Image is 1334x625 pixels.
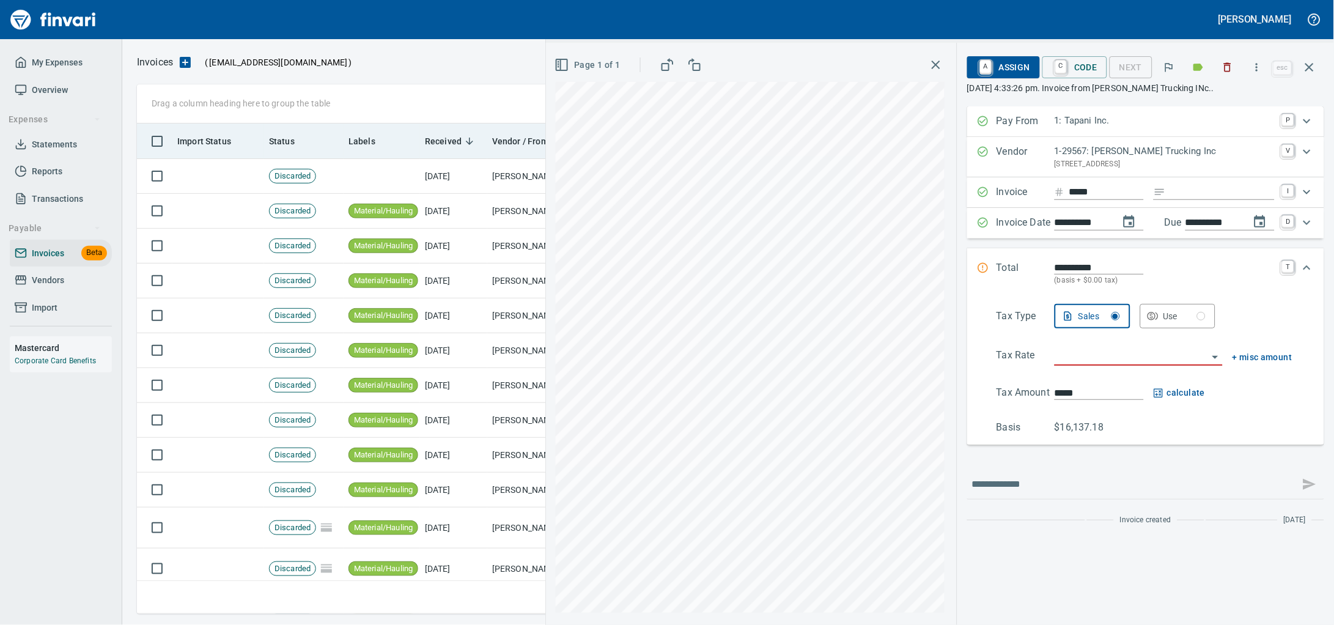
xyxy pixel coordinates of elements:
p: (basis + $0.00 tax) [1055,275,1275,287]
span: Discarded [270,171,315,182]
p: Due [1165,215,1223,230]
p: Invoices [137,55,173,70]
div: Expand [967,248,1324,299]
td: [PERSON_NAME] Trucking Inc (1-29567) [487,368,610,403]
a: Corporate Card Benefits [15,357,96,365]
td: [PERSON_NAME] Trucking Inc (1-29567) [487,264,610,298]
span: Discarded [270,310,315,322]
span: Invoices [32,246,64,261]
div: Expand [967,137,1324,177]
p: Drag a column heading here to group the table [152,97,331,109]
td: [PERSON_NAME] Trucking Inc (1-29567) [487,194,610,229]
td: [DATE] [420,229,487,264]
span: Received [425,134,462,149]
span: Discarded [270,415,315,426]
p: [STREET_ADDRESS] [1055,158,1275,171]
span: Click to Sort [492,134,564,149]
span: Discarded [270,522,315,534]
span: Discarded [270,484,315,496]
td: [DATE] [420,333,487,368]
h6: Mastercard [15,341,112,355]
span: Reports [32,164,62,179]
span: Material/Hauling [349,449,418,461]
span: Material/Hauling [349,484,418,496]
a: A [980,60,992,73]
span: Click to Sort [425,134,477,149]
a: T [1282,261,1294,273]
span: Overview [32,83,68,98]
p: [DATE] 4:33:26 pm. Invoice from [PERSON_NAME] Trucking INc.. [967,82,1324,94]
span: Statements [32,137,77,152]
td: [PERSON_NAME] Trucking Inc (1-29567) [487,549,610,590]
td: [DATE] [420,403,487,438]
p: Basis [997,420,1055,435]
td: [PERSON_NAME] Trucking Inc (1-29567) [487,403,610,438]
h5: [PERSON_NAME] [1218,13,1292,26]
span: Close invoice [1270,53,1324,82]
p: 1-29567: [PERSON_NAME] Trucking Inc [1055,144,1275,158]
p: $16,137.18 [1055,420,1113,435]
span: Material/Hauling [349,310,418,322]
td: [PERSON_NAME] Trucking Inc (1-29567) [487,298,610,333]
td: [PERSON_NAME] Trucking Inc (1-29567) [487,473,610,508]
td: [PERSON_NAME] Trucking Inc (1-29567) [487,438,610,473]
span: Discarded [270,345,315,357]
a: V [1282,144,1294,157]
td: [DATE] [420,438,487,473]
span: Material/Hauling [349,522,418,534]
span: Material/Hauling [349,380,418,391]
td: [DATE] [420,368,487,403]
p: Tax Amount [997,385,1055,401]
span: Payable [9,221,101,236]
span: Code [1052,57,1097,78]
td: [DATE] [420,298,487,333]
span: Material/Hauling [349,345,418,357]
button: change date [1115,207,1144,237]
img: Finvari [7,5,99,34]
td: [PERSON_NAME] Trucking Inc (1-29567) [487,229,610,264]
span: Material/Hauling [349,205,418,217]
span: Discarded [270,449,315,461]
a: D [1282,215,1294,227]
a: C [1055,60,1067,73]
div: Expand [967,177,1324,208]
button: change due date [1245,207,1275,237]
span: Material/Hauling [349,275,418,287]
span: Import Status [177,134,231,149]
span: Pages Split [316,522,337,532]
p: Tax Type [997,309,1055,328]
span: [EMAIL_ADDRESS][DOMAIN_NAME] [208,56,348,68]
p: ( ) [197,56,352,68]
button: Labels [1185,54,1212,81]
span: Import [32,300,57,316]
span: Material/Hauling [349,240,418,252]
p: Pay From [997,114,1055,130]
span: Material/Hauling [349,563,418,575]
span: Discarded [270,205,315,217]
div: Expand [967,299,1324,445]
p: Total [997,261,1055,287]
a: P [1282,114,1294,126]
span: Discarded [270,275,315,287]
span: Vendor / From [492,134,548,149]
div: Expand [967,106,1324,137]
a: I [1282,185,1294,197]
button: More [1244,54,1270,81]
div: Expand [967,208,1324,239]
span: Discarded [270,380,315,391]
td: [PERSON_NAME] Trucking Inc (1-29567) [487,508,610,549]
td: [DATE] [420,473,487,508]
p: Invoice Date [997,215,1055,231]
p: Tax Rate [997,348,1055,366]
div: Use [1163,309,1206,324]
td: [PERSON_NAME] Trucking Inc (1-29567) [487,159,610,194]
span: Pages Split [316,563,337,573]
td: [DATE] [420,508,487,549]
svg: Invoice description [1154,186,1166,198]
td: [PERSON_NAME] Trucking Inc (1-29567) [487,333,610,368]
p: 1: Tapani Inc. [1055,114,1275,128]
span: Discarded [270,240,315,252]
nav: breadcrumb [137,55,173,70]
td: [DATE] [420,159,487,194]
